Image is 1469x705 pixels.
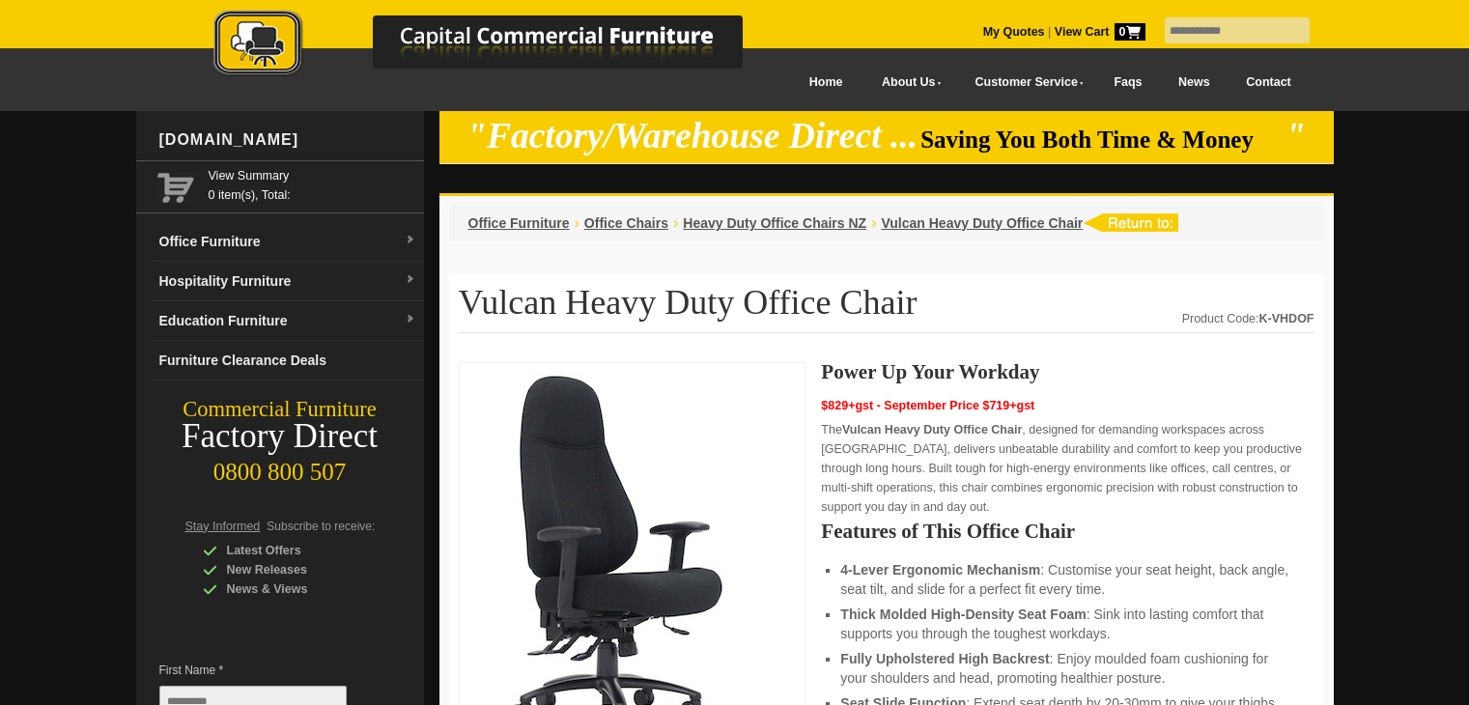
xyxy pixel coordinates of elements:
[821,399,1034,412] span: $829+gst - September Price $719+gst
[821,362,1314,381] h2: Power Up Your Workday
[203,579,386,599] div: News & Views
[1182,309,1314,328] div: Product Code:
[584,215,668,231] a: Office Chairs
[673,213,678,233] li: ›
[152,262,424,301] a: Hospitality Furnituredropdown
[459,284,1314,333] h1: Vulcan Heavy Duty Office Chair
[468,215,570,231] a: Office Furniture
[920,127,1283,153] span: Saving You Both Time & Money
[136,423,424,450] div: Factory Direct
[152,301,424,341] a: Education Furnituredropdown
[1228,61,1309,104] a: Contact
[160,10,836,86] a: Capital Commercial Furniture Logo
[1259,312,1314,325] strong: K-VHDOF
[152,111,424,169] div: [DOMAIN_NAME]
[1285,116,1306,155] em: "
[840,562,1040,578] strong: 4-Lever Ergonomic Mechanism
[683,215,866,231] a: Heavy Duty Office Chairs NZ
[575,213,579,233] li: ›
[152,341,424,381] a: Furniture Clearance Deals
[203,560,386,579] div: New Releases
[160,10,836,80] img: Capital Commercial Furniture Logo
[136,396,424,423] div: Commercial Furniture
[152,222,424,262] a: Office Furnituredropdown
[821,420,1314,517] p: The , designed for demanding workspaces across [GEOGRAPHIC_DATA], delivers unbeatable durability ...
[953,61,1095,104] a: Customer Service
[209,166,416,185] a: View Summary
[1051,25,1144,39] a: View Cart0
[405,235,416,246] img: dropdown
[1096,61,1161,104] a: Faqs
[209,166,416,202] span: 0 item(s), Total:
[881,215,1083,231] a: Vulcan Heavy Duty Office Chair
[840,560,1294,599] li: : Customise your seat height, back angle, seat tilt, and slide for a perfect fit every time.
[840,649,1294,688] li: : Enjoy moulded foam cushioning for your shoulders and head, promoting healthier posture.
[871,213,876,233] li: ›
[1083,213,1178,232] img: return to
[185,520,261,533] span: Stay Informed
[983,25,1045,39] a: My Quotes
[840,651,1049,666] strong: Fully Upholstered High Backrest
[405,314,416,325] img: dropdown
[1115,23,1145,41] span: 0
[821,522,1314,541] h2: Features of This Office Chair
[1055,25,1145,39] strong: View Cart
[842,423,1022,437] strong: Vulcan Heavy Duty Office Chair
[1160,61,1228,104] a: News
[159,661,376,680] span: First Name *
[840,606,1086,622] strong: Thick Molded High-Density Seat Foam
[840,605,1294,643] li: : Sink into lasting comfort that supports you through the toughest workdays.
[267,520,375,533] span: Subscribe to receive:
[405,274,416,286] img: dropdown
[861,61,953,104] a: About Us
[203,541,386,560] div: Latest Offers
[136,449,424,486] div: 0800 800 507
[466,116,918,155] em: "Factory/Warehouse Direct ...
